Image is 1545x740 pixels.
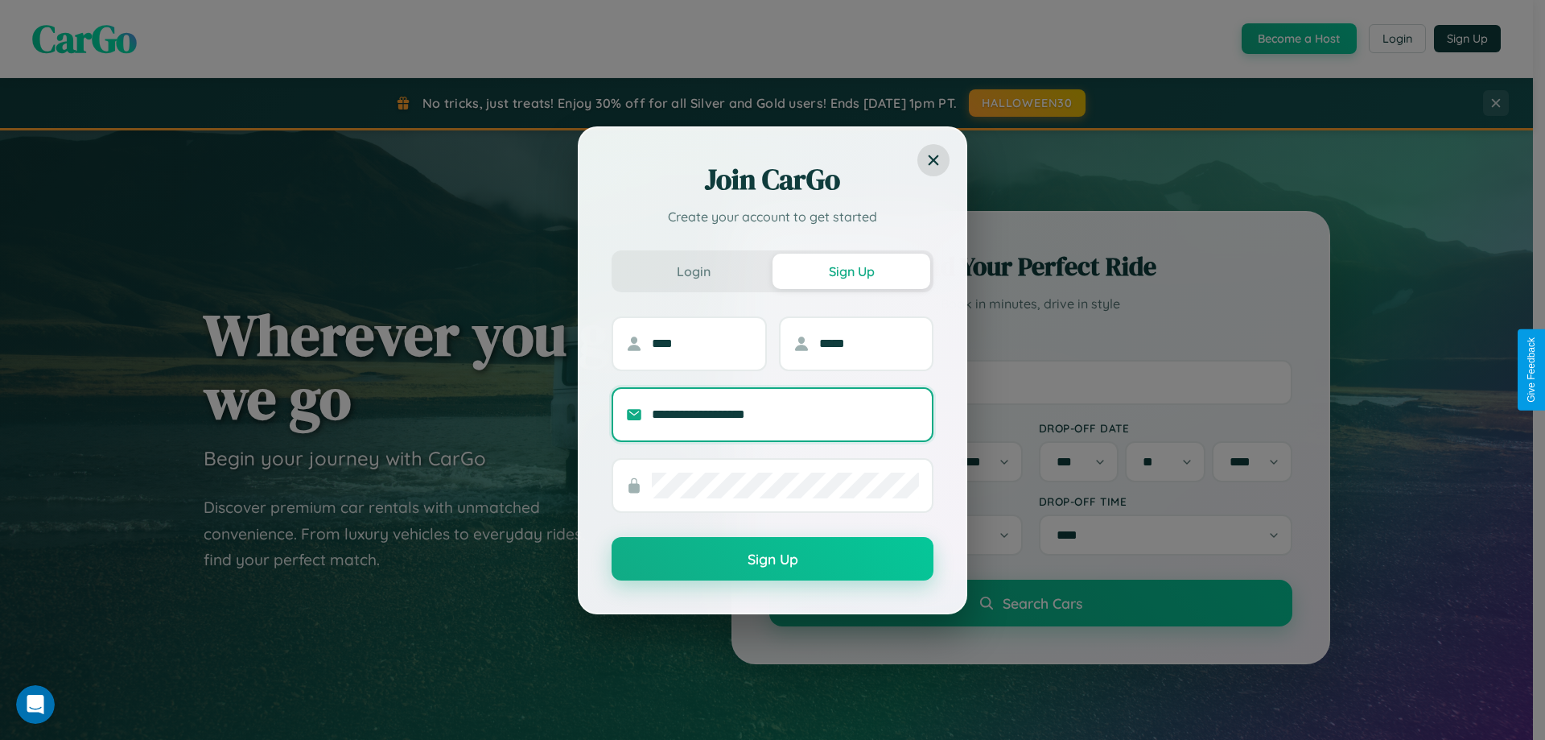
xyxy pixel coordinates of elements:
button: Sign Up [772,254,930,289]
h2: Join CarGo [612,160,933,199]
button: Sign Up [612,537,933,581]
p: Create your account to get started [612,207,933,226]
button: Login [615,254,772,289]
iframe: Intercom live chat [16,685,55,724]
div: Give Feedback [1526,337,1537,403]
